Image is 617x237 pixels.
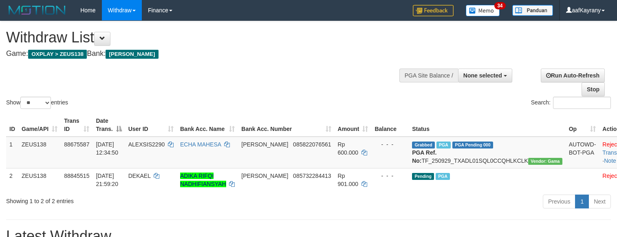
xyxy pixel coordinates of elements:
[6,4,68,16] img: MOTION_logo.png
[375,172,405,180] div: - - -
[180,173,226,187] a: ADIKA RIFQI NADHIFIANSYAH
[399,69,458,82] div: PGA Site Balance /
[20,97,51,109] select: Showentries
[18,168,61,191] td: ZEUS138
[106,50,158,59] span: [PERSON_NAME]
[293,141,331,148] span: Copy 085822076561 to clipboard
[409,137,566,168] td: TF_250929_TXADL01SQL0CCQHLKCLK
[128,173,151,179] span: DEKAEL
[409,113,566,137] th: Status
[412,142,435,148] span: Grabbed
[6,50,403,58] h4: Game: Bank:
[6,97,68,109] label: Show entries
[531,97,611,109] label: Search:
[6,168,18,191] td: 2
[458,69,512,82] button: None selected
[436,173,450,180] span: Marked by aafkaynarin
[6,29,403,46] h1: Withdraw List
[64,141,89,148] span: 88675587
[28,50,87,59] span: OXPLAY > ZEUS138
[566,113,599,137] th: Op: activate to sort column ascending
[241,173,288,179] span: [PERSON_NAME]
[125,113,177,137] th: User ID: activate to sort column ascending
[96,141,118,156] span: [DATE] 12:34:50
[18,137,61,168] td: ZEUS138
[6,194,251,205] div: Showing 1 to 2 of 2 entries
[241,141,288,148] span: [PERSON_NAME]
[575,195,589,208] a: 1
[375,140,405,148] div: - - -
[528,158,562,165] span: Vendor URL: https://trx31.1velocity.biz
[566,137,599,168] td: AUTOWD-BOT-PGA
[177,113,238,137] th: Bank Acc. Name: activate to sort column ascending
[512,5,553,16] img: panduan.png
[452,142,493,148] span: PGA Pending
[18,113,61,137] th: Game/API: activate to sort column ascending
[293,173,331,179] span: Copy 085732284413 to clipboard
[541,69,605,82] a: Run Auto-Refresh
[93,113,125,137] th: Date Trans.: activate to sort column descending
[412,149,436,164] b: PGA Ref. No:
[604,157,616,164] a: Note
[338,141,359,156] span: Rp 600.000
[466,5,500,16] img: Button%20Memo.svg
[582,82,605,96] a: Stop
[436,142,451,148] span: Marked by aafpengsreynich
[553,97,611,109] input: Search:
[238,113,334,137] th: Bank Acc. Number: activate to sort column ascending
[96,173,118,187] span: [DATE] 21:59:20
[6,113,18,137] th: ID
[335,113,372,137] th: Amount: activate to sort column ascending
[413,5,454,16] img: Feedback.jpg
[543,195,575,208] a: Previous
[64,173,89,179] span: 88845515
[338,173,359,187] span: Rp 901.000
[494,2,505,9] span: 34
[588,195,611,208] a: Next
[371,113,409,137] th: Balance
[6,137,18,168] td: 1
[412,173,434,180] span: Pending
[463,72,502,79] span: None selected
[180,141,221,148] a: ECHA MAHESA
[61,113,93,137] th: Trans ID: activate to sort column ascending
[128,141,165,148] span: ALEXSIS2290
